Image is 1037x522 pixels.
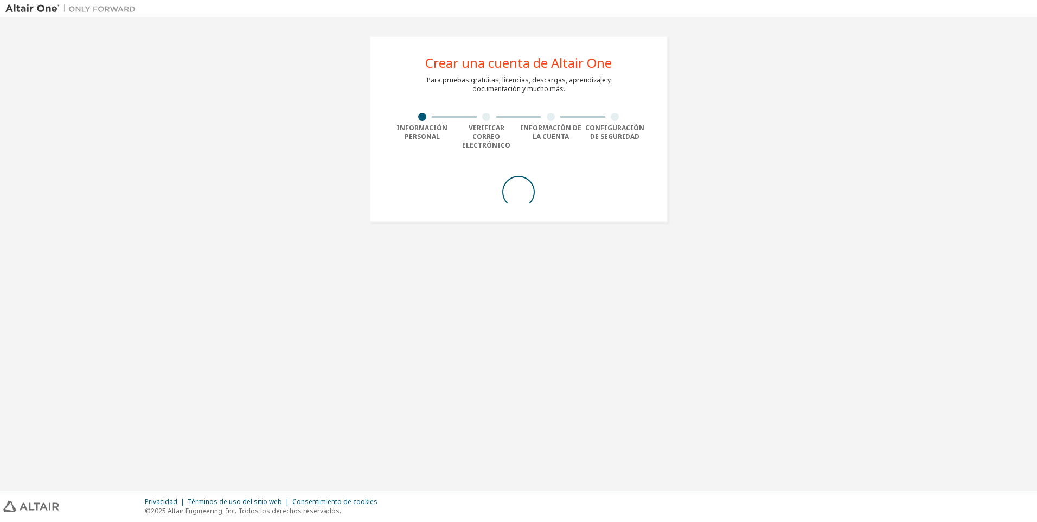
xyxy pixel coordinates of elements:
[455,124,519,150] div: Verificar correo electrónico
[3,501,59,512] img: altair_logo.svg
[292,498,384,506] div: Consentimiento de cookies
[583,124,648,141] div: Configuración de seguridad
[427,76,611,93] div: Para pruebas gratuitas, licencias, descargas, aprendizaje y documentación y mucho más.
[145,498,188,506] div: Privacidad
[151,506,341,515] font: 2025 Altair Engineering, Inc. Todos los derechos reservados.
[390,124,455,141] div: Información personal
[5,3,141,14] img: Altair One
[425,56,612,69] div: Crear una cuenta de Altair One
[188,498,292,506] div: Términos de uso del sitio web
[518,124,583,141] div: Información de la cuenta
[145,506,384,515] p: ©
